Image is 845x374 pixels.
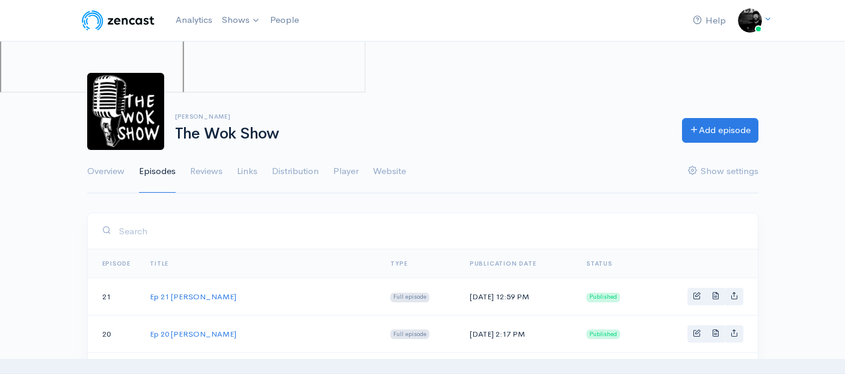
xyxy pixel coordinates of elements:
[390,260,407,267] a: Type
[460,278,577,316] td: [DATE] 12:59 PM
[175,125,668,143] h1: The Wok Show
[333,150,358,193] a: Player
[738,8,762,33] img: ...
[586,329,620,339] span: Published
[687,325,743,343] div: Basic example
[80,8,156,33] img: ZenCast Logo
[88,278,141,316] td: 21
[150,260,168,267] a: Title
[102,260,131,267] a: Episode
[87,150,124,193] a: Overview
[265,7,304,33] a: People
[470,260,536,267] a: Publication date
[390,293,429,302] span: Full episode
[150,329,236,339] a: Ep 20 [PERSON_NAME]
[682,118,758,143] a: Add episode
[88,315,141,352] td: 20
[217,7,265,34] a: Shows
[150,291,236,302] a: Ep 21 [PERSON_NAME]
[237,150,257,193] a: Links
[586,293,620,302] span: Published
[175,113,668,120] h6: [PERSON_NAME]
[118,219,743,243] input: Search
[688,150,758,193] a: Show settings
[139,150,176,193] a: Episodes
[460,315,577,352] td: [DATE] 2:17 PM
[272,150,319,193] a: Distribution
[390,329,429,339] span: Full episode
[373,150,406,193] a: Website
[171,7,217,33] a: Analytics
[586,260,612,267] span: Status
[190,150,223,193] a: Reviews
[688,8,731,34] a: Help
[687,288,743,305] div: Basic example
